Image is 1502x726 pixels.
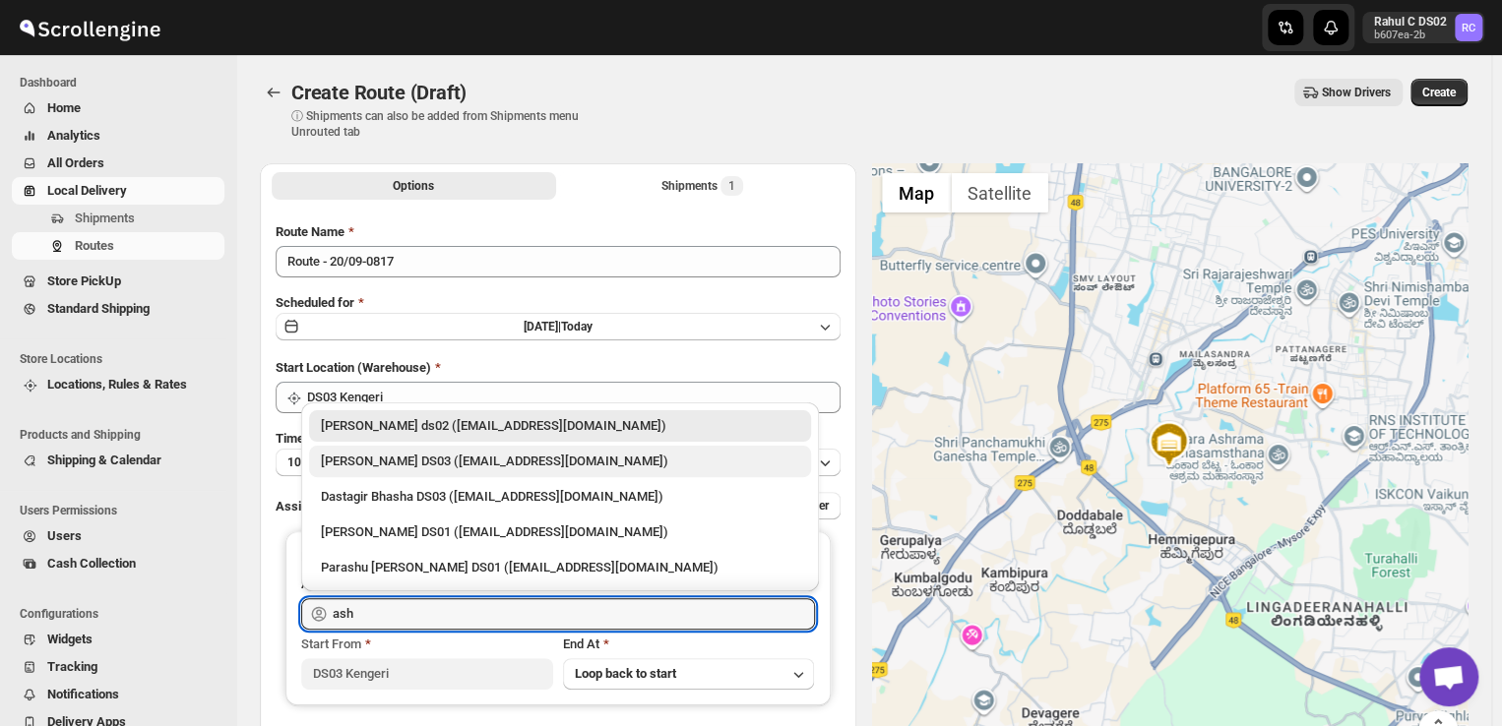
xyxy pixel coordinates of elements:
button: Locations, Rules & Rates [12,371,224,398]
span: Scheduled for [276,295,354,310]
button: Analytics [12,122,224,150]
button: Routes [12,232,224,260]
span: Today [561,320,593,333]
input: Search assignee [333,598,815,630]
span: Add More Driver [743,498,829,514]
li: ashik uddin DS03 (katiri8361@kimdyn.com) [301,442,819,477]
button: All Orders [12,150,224,177]
button: Tracking [12,653,224,681]
button: Home [12,94,224,122]
div: Shipments [661,176,743,196]
span: Time Per Stop [276,431,355,446]
button: Show Drivers [1294,79,1403,106]
div: [PERSON_NAME] DS03 ([EMAIL_ADDRESS][DOMAIN_NAME]) [321,452,799,471]
span: Route Name [276,224,344,239]
span: Widgets [47,632,93,646]
p: b607ea-2b [1374,30,1447,41]
span: Loop back to start [575,666,676,681]
div: [PERSON_NAME] ds02 ([EMAIL_ADDRESS][DOMAIN_NAME]) [321,416,799,436]
button: Loop back to start [563,658,815,690]
button: Users [12,522,224,550]
p: ⓘ Shipments can also be added from Shipments menu Unrouted tab [291,108,601,140]
span: Start From [301,636,361,651]
text: RC [1462,22,1475,34]
span: Cash Collection [47,556,136,571]
span: 10 minutes [287,454,346,470]
button: Routes [260,79,287,106]
span: Configurations [20,606,226,622]
span: Shipments [75,211,135,225]
li: Ashraf Ali DS01 (yoyovey222@0tires.com) [301,513,819,548]
span: 1 [728,178,735,194]
span: Create [1422,85,1456,100]
span: Local Delivery [47,183,127,198]
button: Shipments [12,205,224,232]
div: End At [563,635,815,654]
span: Standard Shipping [47,301,150,316]
button: Widgets [12,626,224,653]
span: Locations, Rules & Rates [47,377,187,392]
div: Dastagir Bhasha DS03 ([EMAIL_ADDRESS][DOMAIN_NAME]) [321,487,799,507]
span: Store Locations [20,351,226,367]
span: Show Drivers [1322,85,1391,100]
span: Users Permissions [20,503,226,518]
span: Notifications [47,687,119,701]
button: User menu [1362,12,1484,43]
span: Store PickUp [47,273,121,288]
li: Rashidul ds02 (vaseno4694@minduls.com) [301,410,819,442]
span: Assign to [276,499,329,514]
button: Cash Collection [12,550,224,577]
p: Rahul C DS02 [1374,14,1447,30]
span: Shipping & Calendar [47,453,161,467]
button: Selected Shipments [560,172,845,200]
span: Routes [75,238,114,253]
button: [DATE]|Today [276,313,841,340]
button: Notifications [12,681,224,708]
span: Tracking [47,659,97,674]
button: All Route Options [272,172,556,200]
div: Parashu [PERSON_NAME] DS01 ([EMAIL_ADDRESS][DOMAIN_NAME]) [321,558,799,577]
span: Users [47,528,82,543]
li: Parashu Veera Kesavan DS01 (biwenel172@amcret.com) [301,548,819,583]
button: Show street map [882,173,951,212]
input: Eg: Bengaluru Route [276,246,841,277]
div: [PERSON_NAME] DS01 ([EMAIL_ADDRESS][DOMAIN_NAME]) [321,522,799,542]
button: Show satellite imagery [951,173,1048,212]
span: All Orders [47,155,104,170]
button: Shipping & Calendar [12,447,224,474]
li: Dastagir Bhasha DS03 (vebah85426@fuasha.com) [301,477,819,513]
button: 10 minutes [276,449,841,476]
span: Start Location (Warehouse) [276,360,431,375]
span: Options [393,178,434,194]
span: Create Route (Draft) [291,81,467,104]
img: ScrollEngine [16,3,163,52]
span: Analytics [47,128,100,143]
button: Create [1410,79,1468,106]
span: Rahul C DS02 [1455,14,1482,41]
span: Home [47,100,81,115]
span: Dashboard [20,75,226,91]
input: Search location [307,382,841,413]
span: Products and Shipping [20,427,226,443]
span: [DATE] | [524,320,561,333]
div: Open chat [1419,647,1478,706]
